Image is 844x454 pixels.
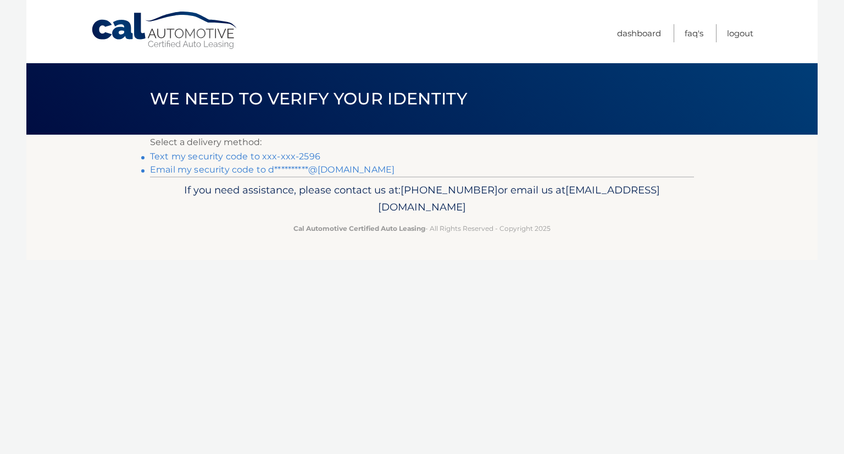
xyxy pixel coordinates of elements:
[617,24,661,42] a: Dashboard
[157,181,687,217] p: If you need assistance, please contact us at: or email us at
[727,24,753,42] a: Logout
[401,184,498,196] span: [PHONE_NUMBER]
[157,223,687,234] p: - All Rights Reserved - Copyright 2025
[91,11,239,50] a: Cal Automotive
[150,151,320,162] a: Text my security code to xxx-xxx-2596
[685,24,703,42] a: FAQ's
[293,224,425,232] strong: Cal Automotive Certified Auto Leasing
[150,88,467,109] span: We need to verify your identity
[150,164,395,175] a: Email my security code to d**********@[DOMAIN_NAME]
[150,135,694,150] p: Select a delivery method:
